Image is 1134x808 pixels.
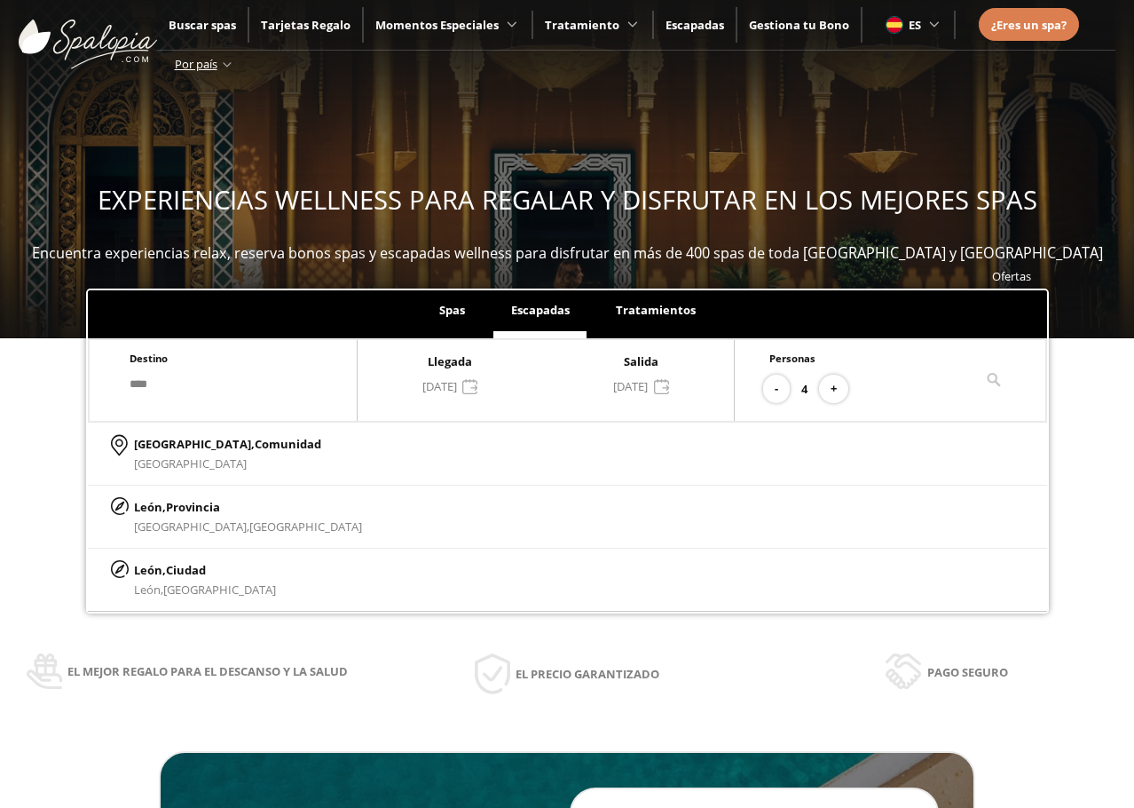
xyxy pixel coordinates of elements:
span: Escapadas [511,302,570,318]
a: Ofertas [992,268,1031,284]
a: Buscar spas [169,17,236,33]
p: [GEOGRAPHIC_DATA], [134,434,321,454]
span: El precio garantizado [516,664,659,684]
span: [GEOGRAPHIC_DATA], [134,519,249,535]
span: Tratamientos [616,302,696,318]
span: Por país [175,56,217,72]
span: EXPERIENCIAS WELLNESS PARA REGALAR Y DISFRUTAR EN LOS MEJORES SPAS [98,182,1037,218]
span: Spas [439,302,465,318]
span: Pago seguro [927,662,1008,682]
span: Encuentra experiencias relax, reserva bonos spas y escapadas wellness para disfrutar en más de 40... [32,243,1103,263]
span: Destino [130,352,168,365]
span: [GEOGRAPHIC_DATA] [134,455,247,471]
a: Gestiona tu Bono [749,17,849,33]
span: Ciudad [166,562,206,578]
span: Personas [769,352,815,365]
p: León, [134,497,362,517]
span: León, [134,582,163,598]
button: + [819,375,848,404]
a: Escapadas [665,17,724,33]
img: ImgLogoSpalopia.BvClDcEz.svg [19,2,157,69]
span: 4 [801,379,807,399]
span: ¿Eres un spa? [991,17,1067,33]
a: ¿Eres un spa? [991,15,1067,35]
button: - [763,375,790,404]
span: [GEOGRAPHIC_DATA] [163,582,276,598]
span: Comunidad [255,436,321,452]
span: El mejor regalo para el descanso y la salud [67,661,348,681]
span: [GEOGRAPHIC_DATA] [249,519,362,535]
p: León, [134,560,276,580]
span: Provincia [166,499,220,515]
a: Tarjetas Regalo [261,17,350,33]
